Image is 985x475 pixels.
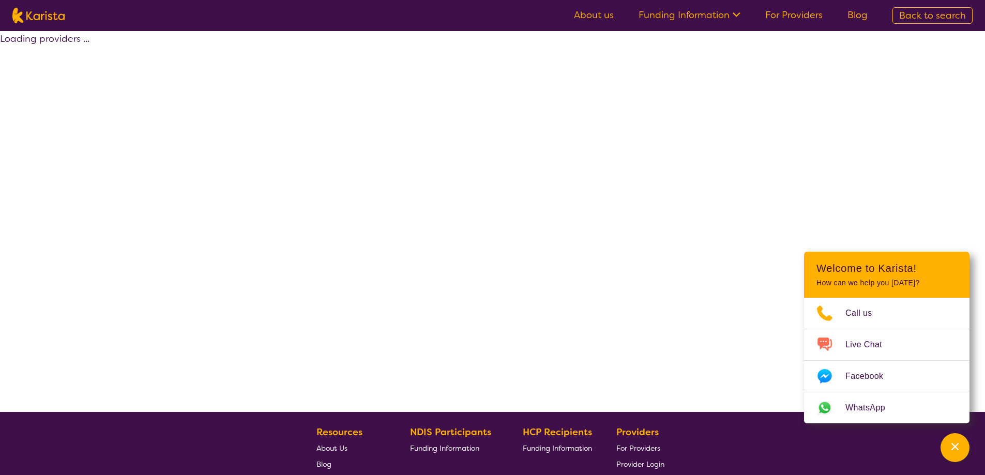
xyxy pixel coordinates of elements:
[639,9,740,21] a: Funding Information
[765,9,823,21] a: For Providers
[892,7,973,24] a: Back to search
[845,369,896,384] span: Facebook
[316,440,386,456] a: About Us
[316,456,386,472] a: Blog
[316,426,362,438] b: Resources
[316,443,347,453] span: About Us
[616,459,664,469] span: Provider Login
[845,337,895,353] span: Live Chat
[845,305,885,321] span: Call us
[616,440,664,456] a: For Providers
[523,440,592,456] a: Funding Information
[616,443,660,453] span: For Providers
[574,9,614,21] a: About us
[410,443,479,453] span: Funding Information
[410,426,491,438] b: NDIS Participants
[410,440,499,456] a: Funding Information
[845,400,898,416] span: WhatsApp
[941,433,969,462] button: Channel Menu
[12,8,65,23] img: Karista logo
[523,426,592,438] b: HCP Recipients
[899,9,966,22] span: Back to search
[816,279,957,287] p: How can we help you [DATE]?
[616,426,659,438] b: Providers
[523,443,592,453] span: Funding Information
[847,9,868,21] a: Blog
[816,262,957,274] h2: Welcome to Karista!
[616,456,664,472] a: Provider Login
[804,392,969,423] a: Web link opens in a new tab.
[316,459,331,469] span: Blog
[804,252,969,423] div: Channel Menu
[804,298,969,423] ul: Choose channel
